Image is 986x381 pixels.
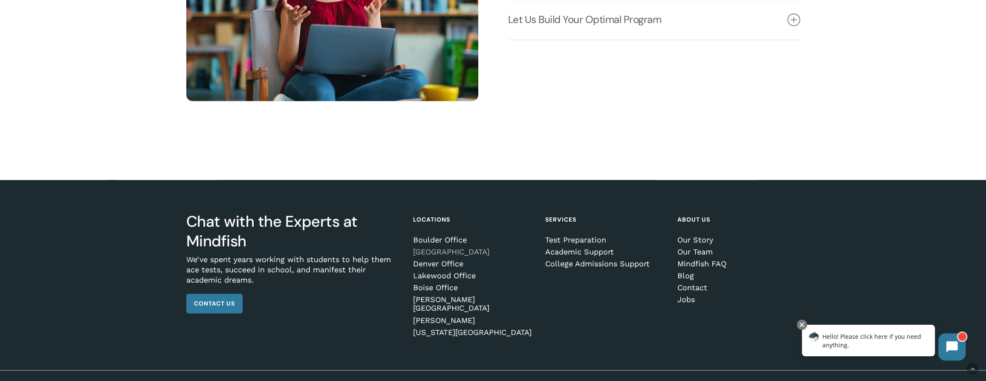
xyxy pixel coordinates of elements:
[413,260,533,268] a: Denver Office
[677,271,797,280] a: Blog
[194,299,235,308] span: Contact Us
[413,212,533,227] h4: Locations
[413,295,533,312] a: [PERSON_NAME][GEOGRAPHIC_DATA]
[677,260,797,268] a: Mindfish FAQ
[413,283,533,292] a: Boise Office
[413,271,533,280] a: Lakewood Office
[677,248,797,256] a: Our Team
[545,260,665,268] a: College Admissions Support
[545,236,665,244] a: Test Preparation
[413,248,533,256] a: [GEOGRAPHIC_DATA]
[186,254,401,294] p: We’ve spent years working with students to help them ace tests, succeed in school, and manifest t...
[545,248,665,256] a: Academic Support
[677,212,797,227] h4: About Us
[413,236,533,244] a: Boulder Office
[186,212,401,251] h3: Chat with the Experts at Mindfish
[677,283,797,292] a: Contact
[677,295,797,304] a: Jobs
[413,316,533,324] a: [PERSON_NAME]
[545,212,665,227] h4: Services
[413,328,533,336] a: [US_STATE][GEOGRAPHIC_DATA]
[793,318,974,369] iframe: Chatbot
[186,294,243,313] a: Contact Us
[677,236,797,244] a: Our Story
